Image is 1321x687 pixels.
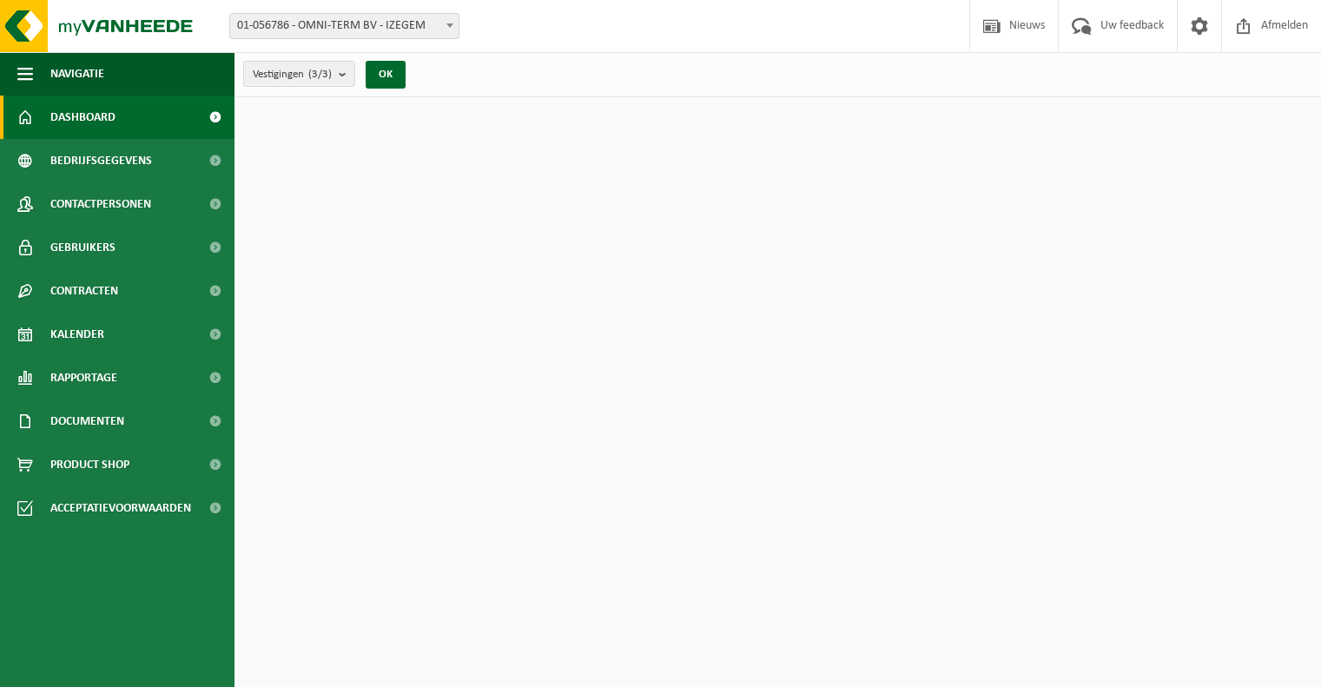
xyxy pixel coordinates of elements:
count: (3/3) [308,69,332,80]
span: Acceptatievoorwaarden [50,486,191,530]
span: Kalender [50,313,104,356]
span: Rapportage [50,356,117,400]
span: Vestigingen [253,62,332,88]
span: Product Shop [50,443,129,486]
span: Dashboard [50,96,116,139]
span: Documenten [50,400,124,443]
span: Contracten [50,269,118,313]
span: 01-056786 - OMNI-TERM BV - IZEGEM [230,14,459,38]
span: Contactpersonen [50,182,151,226]
span: Navigatie [50,52,104,96]
button: OK [366,61,406,89]
span: Gebruikers [50,226,116,269]
span: 01-056786 - OMNI-TERM BV - IZEGEM [229,13,459,39]
button: Vestigingen(3/3) [243,61,355,87]
span: Bedrijfsgegevens [50,139,152,182]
